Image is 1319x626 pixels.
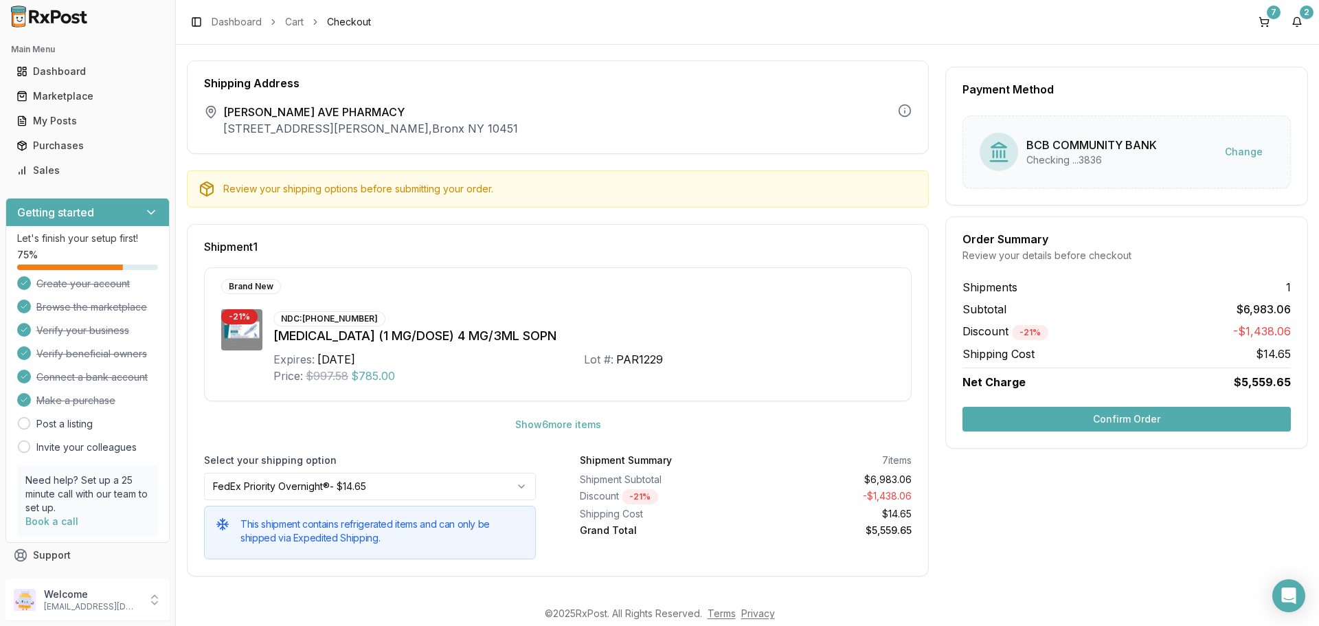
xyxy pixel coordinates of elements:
[36,440,137,454] a: Invite your colleagues
[962,301,1006,317] span: Subtotal
[580,524,741,537] div: Grand Total
[16,139,159,153] div: Purchases
[580,473,741,487] div: Shipment Subtotal
[5,159,170,181] button: Sales
[223,120,518,137] p: [STREET_ADDRESS][PERSON_NAME] , Bronx NY 10451
[5,110,170,132] button: My Posts
[25,473,150,515] p: Need help? Set up a 25 minute call with our team to set up.
[36,347,147,361] span: Verify beneficial owners
[11,133,164,158] a: Purchases
[962,375,1026,389] span: Net Charge
[17,232,158,245] p: Let's finish your setup first!
[44,588,139,601] p: Welcome
[17,248,38,262] span: 75 %
[44,601,139,612] p: [EMAIL_ADDRESS][DOMAIN_NAME]
[1253,11,1275,33] button: 7
[33,573,80,587] span: Feedback
[1234,374,1291,390] span: $5,559.65
[273,351,315,368] div: Expires:
[962,324,1048,338] span: Discount
[17,204,94,221] h3: Getting started
[580,454,672,467] div: Shipment Summary
[306,368,348,384] span: $997.58
[1233,323,1291,340] span: -$1,438.06
[1272,579,1305,612] div: Open Intercom Messenger
[212,15,371,29] nav: breadcrumb
[36,394,115,407] span: Make a purchase
[327,15,371,29] span: Checkout
[708,607,736,619] a: Terms
[221,309,258,324] div: - 21 %
[5,568,170,592] button: Feedback
[5,543,170,568] button: Support
[204,78,912,89] div: Shipping Address
[11,84,164,109] a: Marketplace
[16,114,159,128] div: My Posts
[16,89,159,103] div: Marketplace
[622,489,658,504] div: - 21 %
[317,351,355,368] div: [DATE]
[273,311,385,326] div: NDC: [PHONE_NUMBER]
[752,524,912,537] div: $5,559.65
[221,279,281,294] div: Brand New
[1237,301,1291,317] span: $6,983.06
[5,5,93,27] img: RxPost Logo
[1267,5,1281,19] div: 7
[36,324,129,337] span: Verify your business
[1256,346,1291,362] span: $14.65
[616,351,663,368] div: PAR1229
[962,249,1291,262] div: Review your details before checkout
[36,277,130,291] span: Create your account
[752,489,912,504] div: - $1,438.06
[1026,153,1157,167] div: Checking ...3836
[212,15,262,29] a: Dashboard
[11,59,164,84] a: Dashboard
[16,164,159,177] div: Sales
[504,412,612,437] button: Show6more items
[962,279,1017,295] span: Shipments
[5,135,170,157] button: Purchases
[5,60,170,82] button: Dashboard
[1214,139,1274,164] button: Change
[351,368,395,384] span: $785.00
[1300,5,1314,19] div: 2
[11,158,164,183] a: Sales
[14,589,36,611] img: User avatar
[36,300,147,314] span: Browse the marketplace
[25,515,78,527] a: Book a call
[580,489,741,504] div: Discount
[962,346,1035,362] span: Shipping Cost
[882,454,912,467] div: 7 items
[285,15,304,29] a: Cart
[11,109,164,133] a: My Posts
[962,407,1291,432] button: Confirm Order
[752,507,912,521] div: $14.65
[741,607,775,619] a: Privacy
[223,104,518,120] span: [PERSON_NAME] AVE PHARMACY
[1286,11,1308,33] button: 2
[580,507,741,521] div: Shipping Cost
[1286,279,1291,295] span: 1
[204,454,536,467] label: Select your shipping option
[240,517,524,545] h5: This shipment contains refrigerated items and can only be shipped via Expedited Shipping.
[223,182,917,196] div: Review your shipping options before submitting your order.
[36,370,148,384] span: Connect a bank account
[16,65,159,78] div: Dashboard
[273,368,303,384] div: Price:
[221,309,262,350] img: Ozempic (1 MG/DOSE) 4 MG/3ML SOPN
[11,44,164,55] h2: Main Menu
[1026,137,1157,153] div: BCB COMMUNITY BANK
[962,234,1291,245] div: Order Summary
[5,85,170,107] button: Marketplace
[1012,325,1048,340] div: - 21 %
[584,351,613,368] div: Lot #:
[962,84,1291,95] div: Payment Method
[204,241,258,252] span: Shipment 1
[273,326,894,346] div: [MEDICAL_DATA] (1 MG/DOSE) 4 MG/3ML SOPN
[36,417,93,431] a: Post a listing
[752,473,912,487] div: $6,983.06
